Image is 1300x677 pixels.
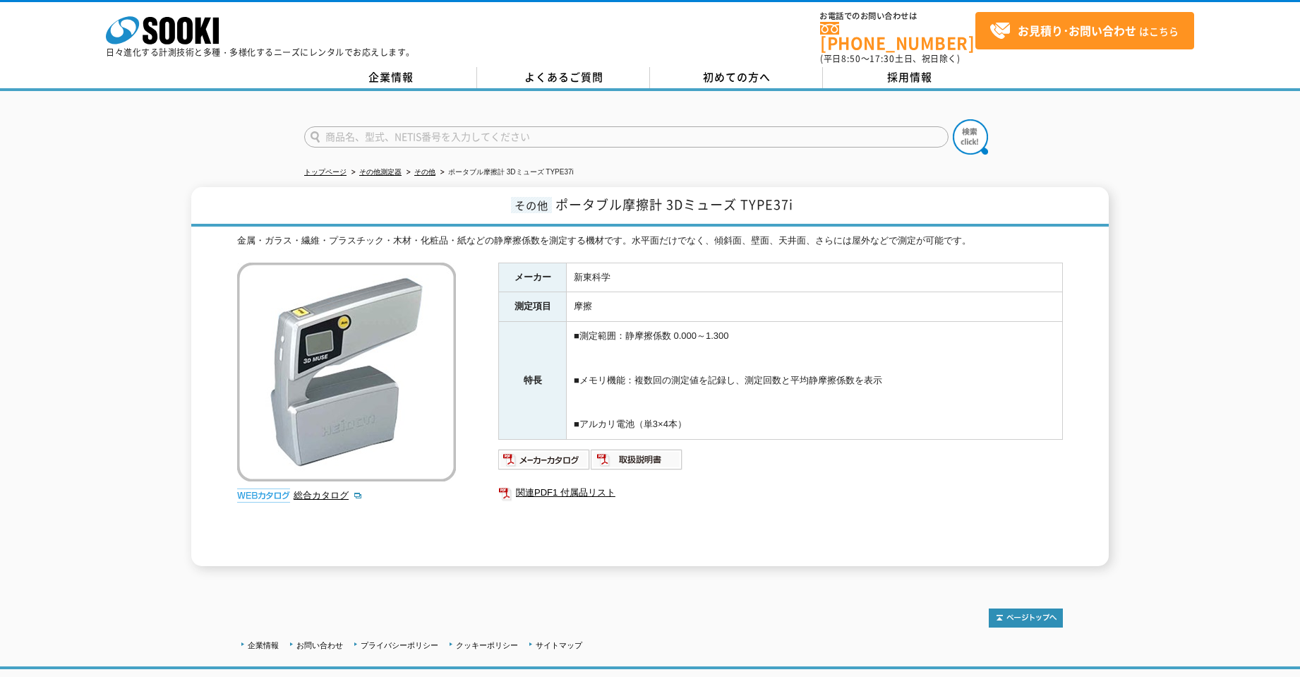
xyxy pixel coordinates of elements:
[498,448,591,471] img: メーカーカタログ
[567,292,1063,322] td: 摩擦
[1018,22,1136,39] strong: お見積り･お問い合わせ
[237,234,1063,248] div: 金属・ガラス・繊維・プラスチック・木材・化粧品・紙などの静摩擦係数を測定する機材です。水平面だけでなく、傾斜面、壁面、天井面、さらには屋外などで測定が可能です。
[304,67,477,88] a: 企業情報
[820,52,960,65] span: (平日 ～ 土日、祝日除く)
[499,292,567,322] th: 測定項目
[820,12,975,20] span: お電話でのお問い合わせは
[499,322,567,440] th: 特長
[989,609,1063,628] img: トップページへ
[304,126,949,148] input: 商品名、型式、NETIS番号を入力してください
[304,168,347,176] a: トップページ
[498,484,1063,502] a: 関連PDF1 付属品リスト
[841,52,861,65] span: 8:50
[975,12,1194,49] a: お見積り･お問い合わせはこちら
[498,457,591,468] a: メーカーカタログ
[591,448,683,471] img: 取扱説明書
[823,67,996,88] a: 採用情報
[989,20,1179,42] span: はこちら
[248,641,279,649] a: 企業情報
[591,457,683,468] a: 取扱説明書
[820,22,975,51] a: [PHONE_NUMBER]
[555,195,793,214] span: ポータブル摩擦計 3Dミューズ TYPE37i
[359,168,402,176] a: その他測定器
[361,641,438,649] a: プライバシーポリシー
[237,489,290,503] img: webカタログ
[438,165,574,180] li: ポータブル摩擦計 3Dミューズ TYPE37i
[296,641,343,649] a: お問い合わせ
[650,67,823,88] a: 初めての方へ
[477,67,650,88] a: よくあるご質問
[294,490,363,501] a: 総合カタログ
[456,641,518,649] a: クッキーポリシー
[567,322,1063,440] td: ■測定範囲：静摩擦係数 0.000～1.300 ■メモリ機能：複数回の測定値を記録し、測定回数と平均静摩擦係数を表示 ■アルカリ電池（単3×4本）
[414,168,435,176] a: その他
[106,48,415,56] p: 日々進化する計測技術と多種・多様化するニーズにレンタルでお応えします。
[536,641,582,649] a: サイトマップ
[567,263,1063,292] td: 新東科学
[703,69,771,85] span: 初めての方へ
[511,197,552,213] span: その他
[953,119,988,155] img: btn_search.png
[869,52,895,65] span: 17:30
[237,263,456,481] img: ポータブル摩擦計 3Dミューズ TYPE37i
[499,263,567,292] th: メーカー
